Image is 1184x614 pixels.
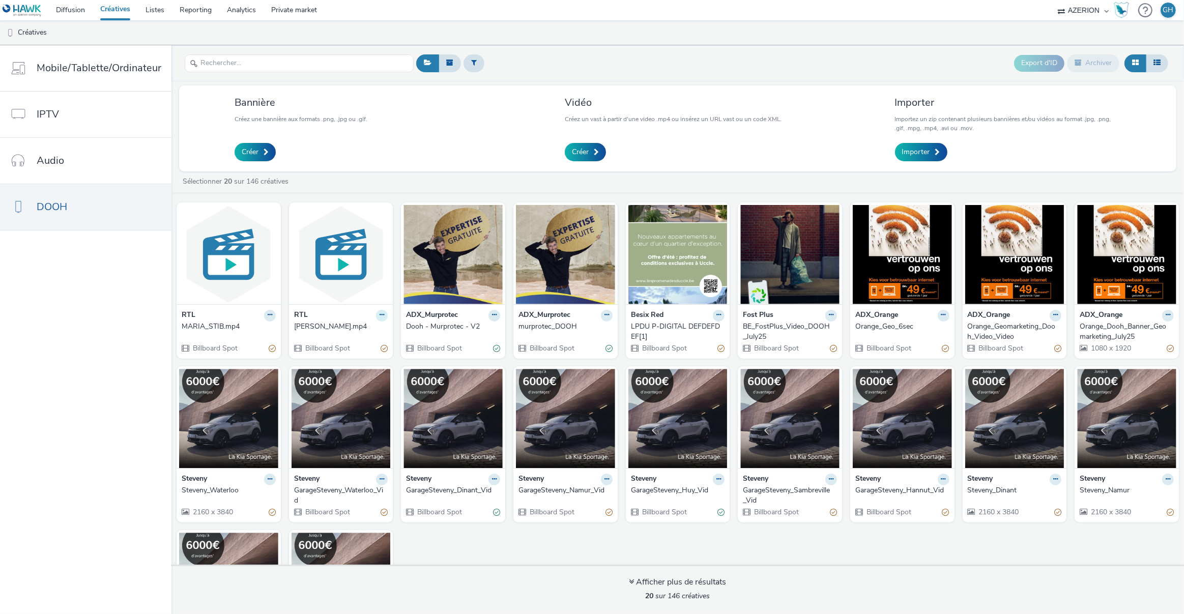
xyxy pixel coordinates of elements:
div: GarageSteveny_Sambreville_Vid [743,485,833,506]
span: Billboard Spot [641,343,687,353]
span: 2160 x 3840 [978,507,1019,517]
div: GarageSteveny_Huy_Vid [631,485,721,495]
span: Billboard Spot [865,343,911,353]
strong: ADX_Orange [968,310,1010,321]
div: Afficher plus de résultats [629,576,727,588]
div: Partiellement valide [1167,343,1174,354]
img: Orange_Dooh_Banner_Geomarketing_July25 visual [1077,205,1176,304]
strong: Steveny [968,474,993,485]
strong: RTL [182,310,195,321]
div: Partiellement valide [1167,507,1174,517]
span: 1080 x 1920 [1090,343,1131,353]
div: Partiellement valide [269,343,276,354]
a: GarageSteveny_Waterloo_Vid [294,485,388,506]
span: DOOH [37,199,67,214]
a: Créer [565,143,606,161]
img: LPDU P-DIGITAL DEFDEFDEF[1] visual [628,205,728,304]
span: Billboard Spot [304,507,350,517]
img: Orange_Geo_6sec visual [853,205,952,304]
a: GarageSteveny_Hannut_Vid [855,485,949,495]
div: murprotec_DOOH [518,321,609,332]
span: Billboard Spot [192,343,238,353]
div: Valide [717,507,725,517]
a: Steveny_Dinant [968,485,1062,495]
img: GarageSteveny_Huy_Vid visual [628,369,728,468]
span: Audio [37,153,64,168]
p: Créez une bannière aux formats .png, .jpg ou .gif. [235,114,367,124]
a: Steveny_Namur [1080,485,1174,495]
span: Billboard Spot [753,343,799,353]
a: Hawk Academy [1114,2,1133,18]
strong: Fost Plus [743,310,773,321]
img: dooh [5,28,15,38]
a: BE_FostPlus_Video_DOOH_July25 [743,321,837,342]
span: Billboard Spot [978,343,1024,353]
div: LPDU P-DIGITAL DEFDEFDEF[1] [631,321,721,342]
strong: ADX_Orange [1080,310,1122,321]
img: Orange_Geomarketing_Dooh_Video_Video visual [965,205,1064,304]
div: Partiellement valide [269,507,276,517]
div: Orange_Dooh_Banner_Geomarketing_July25 [1080,321,1170,342]
a: MARIA_STIB.mp4 [182,321,276,332]
div: Steveny_Waterloo [182,485,272,495]
div: Partiellement valide [830,507,837,517]
strong: Steveny [182,474,207,485]
span: IPTV [37,107,59,122]
button: Archiver [1067,54,1119,72]
strong: Besix Red [631,310,663,321]
img: undefined Logo [3,4,42,17]
img: GarageSteveny_Sambreville_Vid visual [740,369,840,468]
img: Steveny_Waterloo visual [179,369,278,468]
img: GarageSteveny_Hannut_Vid visual [853,369,952,468]
strong: 20 [224,177,232,186]
strong: Steveny [631,474,656,485]
span: Billboard Spot [865,507,911,517]
h3: Vidéo [565,96,782,109]
div: GarageSteveny_Waterloo_Vid [294,485,384,506]
span: Billboard Spot [416,343,462,353]
div: GarageSteveny_Hannut_Vid [855,485,945,495]
div: BE_FostPlus_Video_DOOH_July25 [743,321,833,342]
div: Partiellement valide [381,507,388,517]
img: GarageSteveny_Namur_Vid visual [516,369,615,468]
div: GH [1163,3,1174,18]
strong: Steveny [855,474,881,485]
div: Partiellement valide [381,343,388,354]
button: Liste [1146,54,1168,72]
a: Orange_Geomarketing_Dooh_Video_Video [968,321,1062,342]
div: Orange_Geo_6sec [855,321,945,332]
a: GarageSteveny_Sambreville_Vid [743,485,837,506]
span: Mobile/Tablette/Ordinateur [37,61,161,75]
strong: ADX_Murprotec [518,310,570,321]
div: Partiellement valide [1054,507,1061,517]
img: GarageSteveny_Waterloo_Vid visual [292,369,391,468]
a: GarageSteveny_Dinant_Vid [406,485,500,495]
img: Steveny_Namur visual [1077,369,1176,468]
img: DAVID_STIB.mp4 visual [292,205,391,304]
a: murprotec_DOOH [518,321,613,332]
strong: Steveny [1080,474,1105,485]
span: Billboard Spot [753,507,799,517]
div: Partiellement valide [830,343,837,354]
strong: RTL [294,310,308,321]
input: Rechercher... [185,54,414,72]
span: Billboard Spot [529,343,574,353]
strong: Steveny [743,474,768,485]
span: Billboard Spot [304,343,350,353]
span: Billboard Spot [529,507,574,517]
strong: 20 [646,591,654,601]
p: Importez un zip contenant plusieurs bannières et/ou vidéos au format .jpg, .png, .gif, .mpg, .mp4... [895,114,1121,133]
span: Créer [242,147,258,157]
strong: Steveny [294,474,320,485]
img: GarageSteveny_Dinant_Vid visual [403,369,503,468]
div: Partiellement valide [1054,343,1061,354]
div: Valide [605,343,613,354]
a: GarageSteveny_Huy_Vid [631,485,725,495]
img: MARIA_STIB.mp4 visual [179,205,278,304]
div: GarageSteveny_Dinant_Vid [406,485,496,495]
a: GarageSteveny_Namur_Vid [518,485,613,495]
button: Grille [1124,54,1146,72]
img: Steveny_Dinant visual [965,369,1064,468]
p: Créez un vast à partir d'une video .mp4 ou insérez un URL vast ou un code XML. [565,114,782,124]
h3: Bannière [235,96,367,109]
